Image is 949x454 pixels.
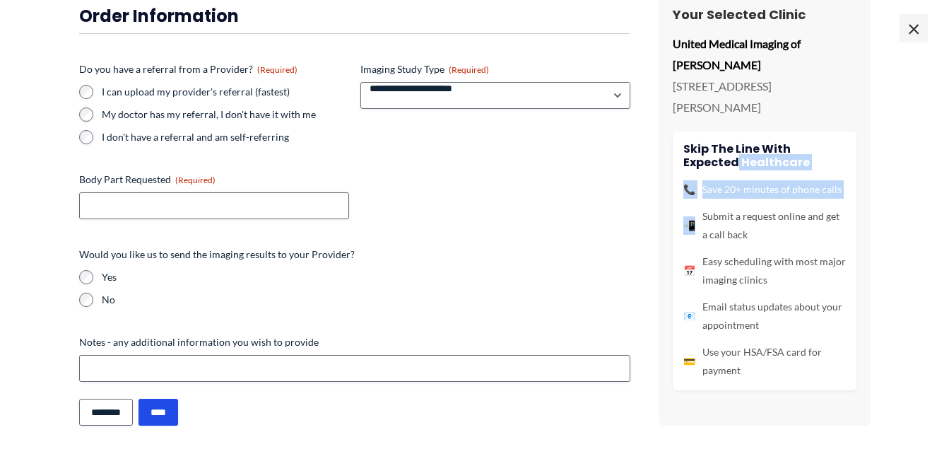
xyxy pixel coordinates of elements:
label: No [102,293,630,307]
li: Email status updates about your appointment [683,298,846,334]
span: (Required) [257,64,297,75]
label: Body Part Requested [79,173,349,187]
span: 💳 [683,352,695,371]
li: Submit a request online and get a call back [683,207,846,244]
h4: Skip the line with Expected Healthcare [683,142,846,169]
label: Notes - any additional information you wish to provide [79,335,630,349]
h3: Your Selected Clinic [673,6,856,23]
label: My doctor has my referral, I don't have it with me [102,107,349,122]
label: I can upload my provider's referral (fastest) [102,85,349,99]
li: Save 20+ minutes of phone calls [683,180,846,199]
legend: Do you have a referral from a Provider? [79,62,297,76]
span: 📲 [683,216,695,235]
label: I don't have a referral and am self-referring [102,130,349,144]
li: Easy scheduling with most major imaging clinics [683,252,846,289]
span: × [900,14,928,42]
span: (Required) [175,175,216,185]
span: 📅 [683,262,695,280]
li: Use your HSA/FSA card for payment [683,343,846,380]
legend: Would you like us to send the imaging results to your Provider? [79,248,355,262]
span: 📞 [683,180,695,199]
span: 📧 [683,307,695,325]
p: [STREET_ADDRESS][PERSON_NAME] [673,76,856,117]
h3: Order Information [79,5,630,27]
label: Imaging Study Type [360,62,630,76]
label: Yes [102,270,630,284]
p: United Medical Imaging of [PERSON_NAME] [673,34,856,76]
span: (Required) [449,64,489,75]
